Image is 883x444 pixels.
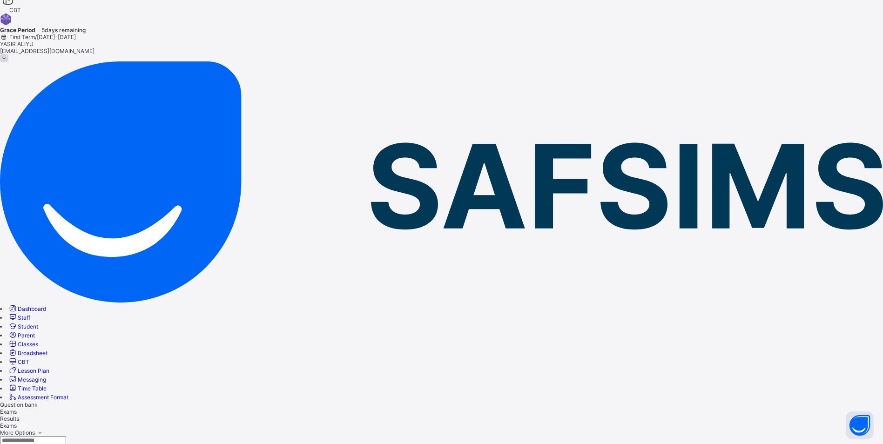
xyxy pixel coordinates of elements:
[8,323,38,330] a: Student
[8,341,38,348] a: Classes
[8,350,47,357] a: Broadsheet
[18,332,35,339] span: Parent
[41,27,86,34] span: 5 days remaining
[8,385,47,392] a: Time Table
[846,411,874,439] button: Open asap
[8,305,46,312] a: Dashboard
[18,341,38,348] span: Classes
[18,367,49,374] span: Lesson Plan
[8,332,35,339] a: Parent
[8,394,68,401] a: Assessment Format
[8,367,49,374] a: Lesson Plan
[9,7,21,13] span: CBT
[18,394,68,401] span: Assessment Format
[18,323,38,330] span: Student
[8,314,30,321] a: Staff
[18,350,47,357] span: Broadsheet
[18,358,29,365] span: CBT
[18,305,46,312] span: Dashboard
[8,376,46,383] a: Messaging
[18,376,46,383] span: Messaging
[8,358,29,365] a: CBT
[18,314,30,321] span: Staff
[18,385,47,392] span: Time Table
